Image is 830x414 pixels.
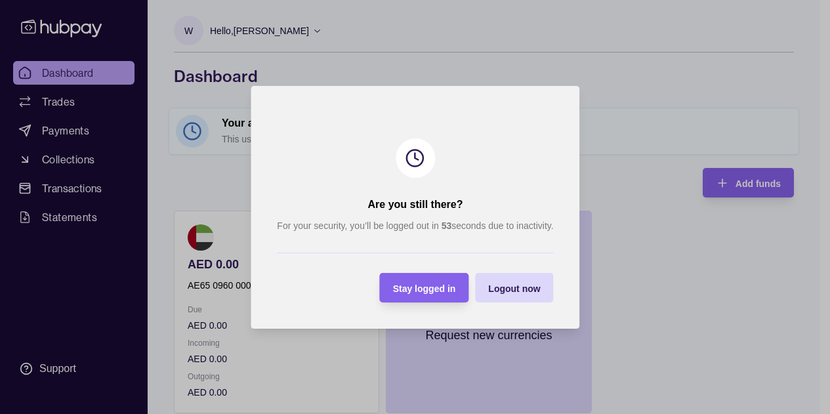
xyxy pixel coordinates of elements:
p: For your security, you’ll be logged out in seconds due to inactivity. [277,218,553,233]
h2: Are you still there? [367,197,463,212]
span: Logout now [488,283,540,293]
button: Stay logged in [379,273,468,302]
span: Stay logged in [392,283,455,293]
strong: 53 [441,220,451,231]
button: Logout now [475,273,553,302]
